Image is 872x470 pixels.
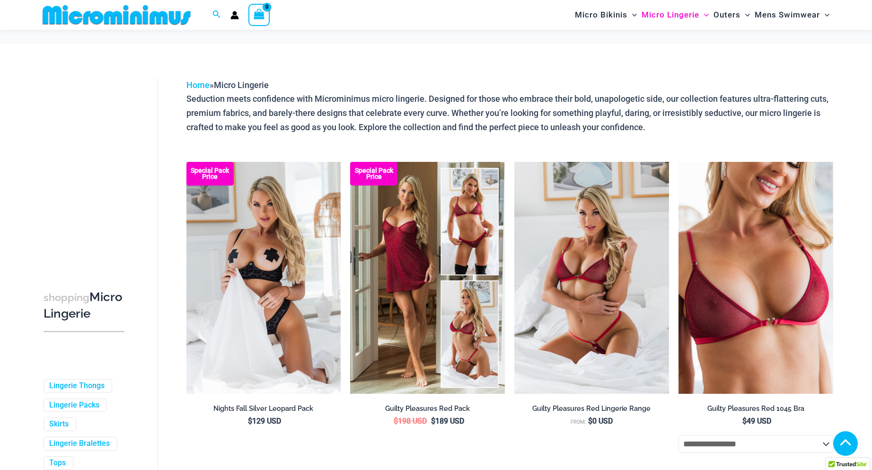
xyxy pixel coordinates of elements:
[248,417,281,426] bdi: 129 USD
[588,417,592,426] span: $
[186,404,341,413] h2: Nights Fall Silver Leopard Pack
[230,11,239,19] a: Account icon link
[678,404,833,413] h2: Guilty Pleasures Red 1045 Bra
[350,404,505,417] a: Guilty Pleasures Red Pack
[44,292,89,303] span: shopping
[186,404,341,417] a: Nights Fall Silver Leopard Pack
[639,3,711,27] a: Micro LingerieMenu ToggleMenu Toggle
[350,162,505,394] a: Guilty Pleasures Red Collection Pack F Guilty Pleasures Red Collection Pack BGuilty Pleasures Red...
[44,71,129,260] iframe: TrustedSite Certified
[740,3,750,27] span: Menu Toggle
[514,404,669,417] a: Guilty Pleasures Red Lingerie Range
[573,3,639,27] a: Micro BikinisMenu ToggleMenu Toggle
[186,80,210,90] a: Home
[248,417,252,426] span: $
[186,92,833,134] p: Seduction meets confidence with Microminimus micro lingerie. Designed for those who embrace their...
[49,439,110,449] a: Lingerie Bralettes
[186,168,234,180] b: Special Pack Price
[186,162,341,394] a: Nights Fall Silver Leopard 1036 Bra 6046 Thong 09v2 Nights Fall Silver Leopard 1036 Bra 6046 Thon...
[49,458,66,468] a: Tops
[571,419,586,425] span: From:
[350,162,505,394] img: Guilty Pleasures Red Collection Pack F
[755,3,820,27] span: Mens Swimwear
[350,168,397,180] b: Special Pack Price
[699,3,709,27] span: Menu Toggle
[248,4,270,26] a: View Shopping Cart, empty
[571,1,834,28] nav: Site Navigation
[575,3,627,27] span: Micro Bikinis
[678,162,833,394] img: Guilty Pleasures Red 1045 Bra 01
[820,3,829,27] span: Menu Toggle
[431,417,435,426] span: $
[711,3,752,27] a: OutersMenu ToggleMenu Toggle
[49,400,99,410] a: Lingerie Packs
[588,417,613,426] bdi: 0 USD
[514,162,669,394] a: Guilty Pleasures Red 1045 Bra 689 Micro 05Guilty Pleasures Red 1045 Bra 689 Micro 06Guilty Pleasu...
[713,3,740,27] span: Outers
[350,404,505,413] h2: Guilty Pleasures Red Pack
[49,419,69,429] a: Skirts
[186,162,341,394] img: Nights Fall Silver Leopard 1036 Bra 6046 Thong 09v2
[431,417,464,426] bdi: 189 USD
[742,417,771,426] bdi: 49 USD
[514,404,669,413] h2: Guilty Pleasures Red Lingerie Range
[39,4,194,26] img: MM SHOP LOGO FLAT
[212,9,221,21] a: Search icon link
[44,289,124,322] h3: Micro Lingerie
[678,162,833,394] a: Guilty Pleasures Red 1045 Bra 01Guilty Pleasures Red 1045 Bra 02Guilty Pleasures Red 1045 Bra 02
[642,3,699,27] span: Micro Lingerie
[742,417,747,426] span: $
[49,381,105,391] a: Lingerie Thongs
[514,162,669,394] img: Guilty Pleasures Red 1045 Bra 689 Micro 05
[678,404,833,417] a: Guilty Pleasures Red 1045 Bra
[627,3,637,27] span: Menu Toggle
[214,80,269,90] span: Micro Lingerie
[394,417,398,426] span: $
[752,3,832,27] a: Mens SwimwearMenu ToggleMenu Toggle
[186,80,269,90] span: »
[394,417,427,426] bdi: 198 USD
